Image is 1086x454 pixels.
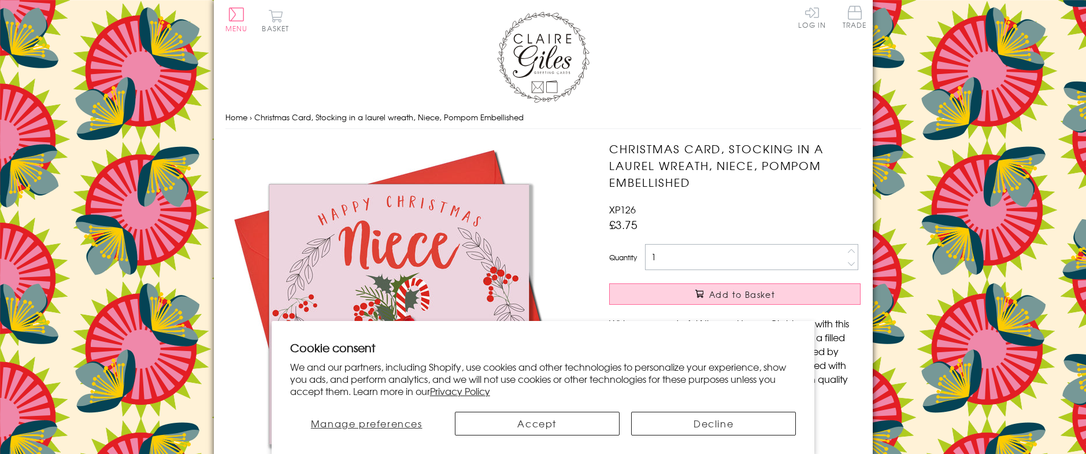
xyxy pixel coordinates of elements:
span: Manage preferences [311,416,422,430]
span: £3.75 [609,216,637,232]
span: XP126 [609,202,636,216]
span: Christmas Card, Stocking in a laurel wreath, Niece, Pompom Embellished [254,112,524,123]
p: Wish your wonderful Niece a Happy Christmas with this beautiful modern Christmas card. The image ... [609,316,861,400]
span: Trade [843,6,867,28]
button: Menu [225,8,248,32]
button: Manage preferences [290,412,443,435]
span: Add to Basket [709,289,775,300]
nav: breadcrumbs [225,106,861,130]
h1: Christmas Card, Stocking in a laurel wreath, Niece, Pompom Embellished [609,141,861,190]
button: Accept [455,412,620,435]
button: Decline [631,412,796,435]
h2: Cookie consent [290,339,796,356]
button: Basket [260,9,292,32]
p: We and our partners, including Shopify, use cookies and other technologies to personalize your ex... [290,361,796,397]
a: Privacy Policy [430,384,490,398]
label: Quantity [609,252,637,263]
span: Menu [225,23,248,34]
button: Add to Basket [609,283,861,305]
a: Home [225,112,247,123]
a: Trade [843,6,867,31]
a: Log In [798,6,826,28]
span: › [250,112,252,123]
img: Claire Giles Greetings Cards [497,12,590,103]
